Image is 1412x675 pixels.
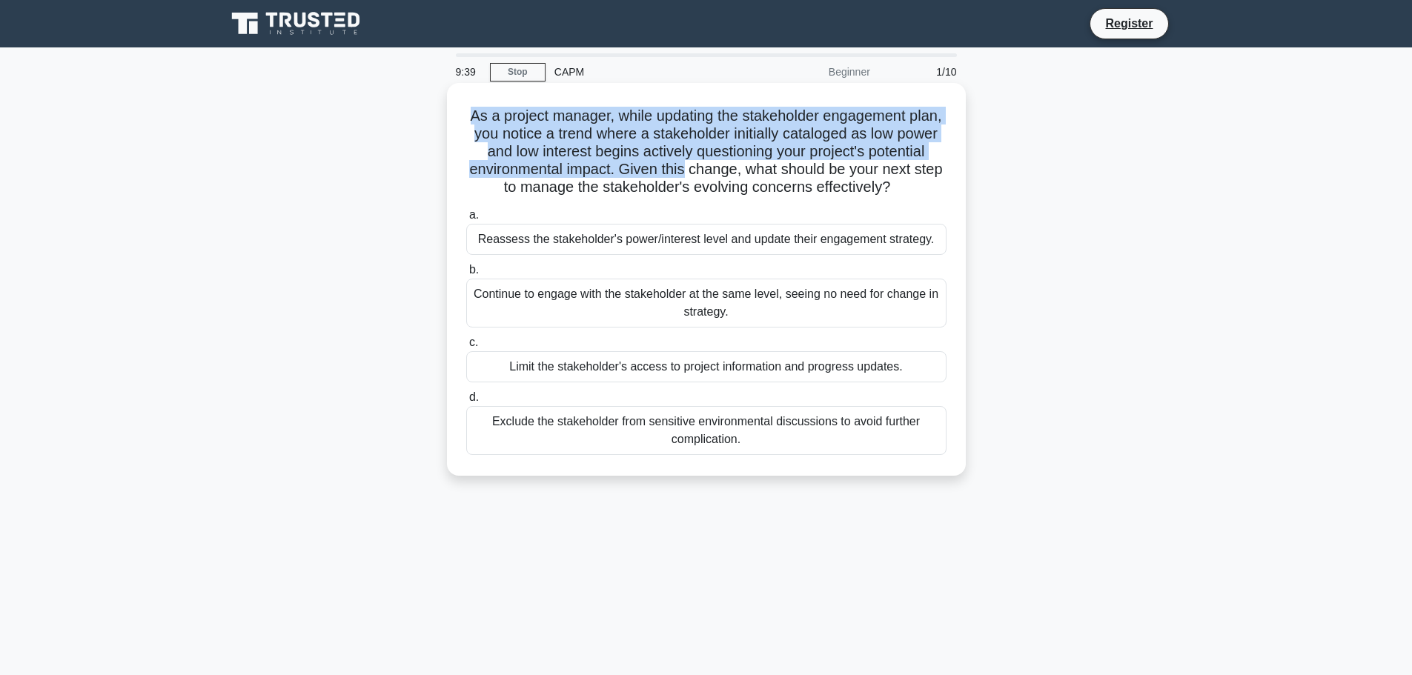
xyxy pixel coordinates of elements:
div: 1/10 [879,57,966,87]
div: Exclude the stakeholder from sensitive environmental discussions to avoid further complication. [466,406,947,455]
span: d. [469,390,479,403]
a: Register [1096,14,1161,33]
span: b. [469,263,479,276]
div: Beginner [749,57,879,87]
div: Limit the stakeholder's access to project information and progress updates. [466,351,947,382]
div: CAPM [546,57,749,87]
div: 9:39 [447,57,490,87]
div: Reassess the stakeholder's power/interest level and update their engagement strategy. [466,224,947,255]
span: c. [469,336,478,348]
h5: As a project manager, while updating the stakeholder engagement plan, you notice a trend where a ... [465,107,948,197]
a: Stop [490,63,546,82]
span: a. [469,208,479,221]
div: Continue to engage with the stakeholder at the same level, seeing no need for change in strategy. [466,279,947,327]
